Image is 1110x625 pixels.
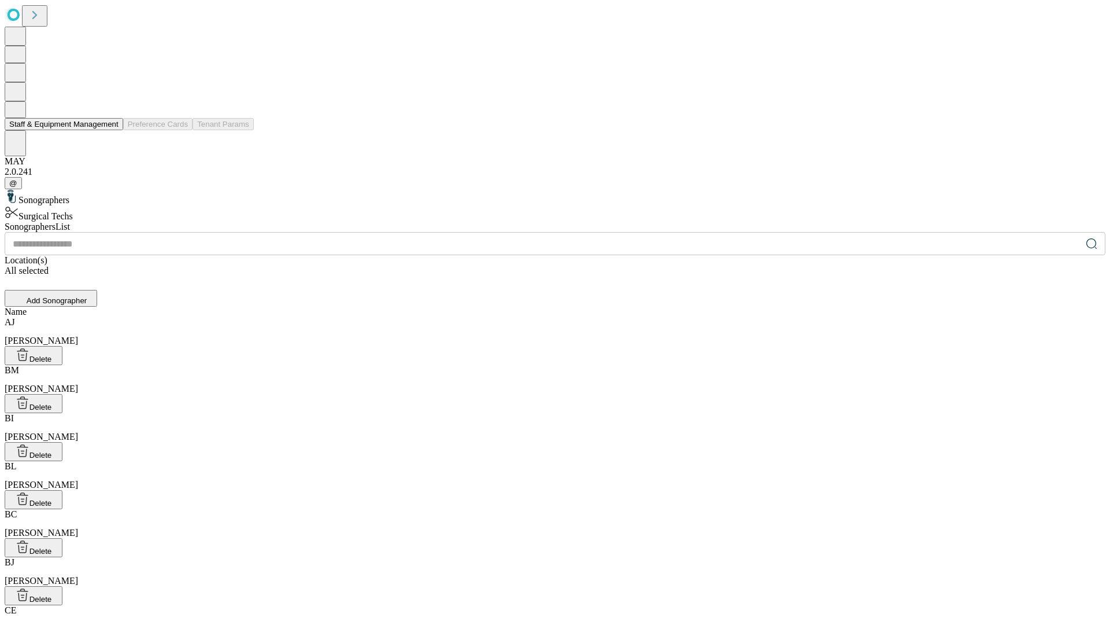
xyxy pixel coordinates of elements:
[29,547,52,556] span: Delete
[5,346,62,365] button: Delete
[29,451,52,459] span: Delete
[5,317,15,327] span: AJ
[5,317,1105,346] div: [PERSON_NAME]
[5,365,1105,394] div: [PERSON_NAME]
[5,509,17,519] span: BC
[9,179,17,187] span: @
[5,205,1105,222] div: Surgical Techs
[5,538,62,557] button: Delete
[5,255,47,265] span: Location(s)
[5,307,1105,317] div: Name
[5,557,1105,586] div: [PERSON_NAME]
[193,118,254,130] button: Tenant Params
[29,499,52,508] span: Delete
[27,296,87,305] span: Add Sonographer
[5,490,62,509] button: Delete
[5,557,14,567] span: BJ
[5,413,14,423] span: BI
[29,355,52,363] span: Delete
[5,189,1105,205] div: Sonographers
[5,290,97,307] button: Add Sonographer
[5,442,62,461] button: Delete
[123,118,193,130] button: Preference Cards
[5,118,123,130] button: Staff & Equipment Management
[5,222,1105,232] div: Sonographers List
[5,167,1105,177] div: 2.0.241
[29,403,52,411] span: Delete
[5,586,62,605] button: Delete
[5,461,1105,490] div: [PERSON_NAME]
[29,595,52,604] span: Delete
[5,365,19,375] span: BM
[5,394,62,413] button: Delete
[5,461,16,471] span: BL
[5,266,1105,276] div: All selected
[5,156,1105,167] div: MAY
[5,177,22,189] button: @
[5,509,1105,538] div: [PERSON_NAME]
[5,413,1105,442] div: [PERSON_NAME]
[5,605,16,615] span: CE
